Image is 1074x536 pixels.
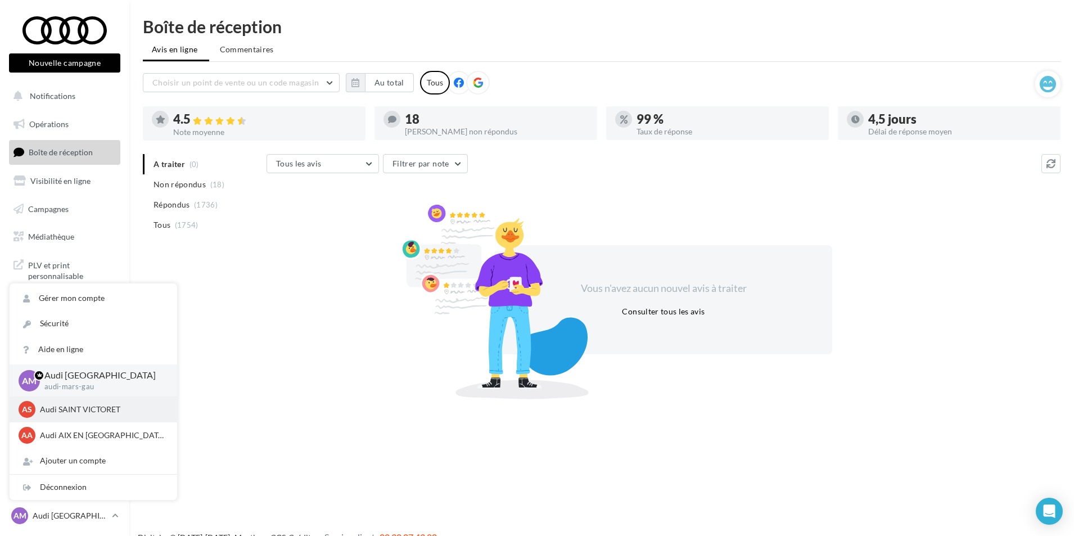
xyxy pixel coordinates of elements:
[567,281,760,296] div: Vous n'avez aucun nouvel avis à traiter
[346,73,414,92] button: Au total
[22,404,32,415] span: AS
[868,128,1052,136] div: Délai de réponse moyen
[868,113,1052,125] div: 4,5 jours
[194,200,218,209] span: (1736)
[9,505,120,526] a: AM Audi [GEOGRAPHIC_DATA]
[10,475,177,500] div: Déconnexion
[30,91,75,101] span: Notifications
[154,179,206,190] span: Non répondus
[154,219,170,231] span: Tous
[44,382,159,392] p: audi-mars-gau
[30,176,91,186] span: Visibilité en ligne
[617,305,709,318] button: Consulter tous les avis
[33,510,107,521] p: Audi [GEOGRAPHIC_DATA]
[44,369,159,382] p: Audi [GEOGRAPHIC_DATA]
[154,199,190,210] span: Répondus
[40,430,164,441] p: Audi AIX EN [GEOGRAPHIC_DATA]
[22,374,37,387] span: AM
[10,448,177,474] div: Ajouter un compte
[10,286,177,311] a: Gérer mon compte
[267,154,379,173] button: Tous les avis
[1036,498,1063,525] div: Open Intercom Messenger
[276,159,322,168] span: Tous les avis
[152,78,319,87] span: Choisir un point de vente ou un code magasin
[210,180,224,189] span: (18)
[7,112,123,136] a: Opérations
[9,53,120,73] button: Nouvelle campagne
[365,73,414,92] button: Au total
[28,258,116,282] span: PLV et print personnalisable
[29,119,69,129] span: Opérations
[7,253,123,286] a: PLV et print personnalisable
[405,113,588,125] div: 18
[220,44,274,54] span: Commentaires
[7,225,123,249] a: Médiathèque
[420,71,450,94] div: Tous
[637,113,820,125] div: 99 %
[383,154,468,173] button: Filtrer par note
[143,18,1061,35] div: Boîte de réception
[637,128,820,136] div: Taux de réponse
[29,147,93,157] span: Boîte de réception
[173,128,357,136] div: Note moyenne
[175,220,198,229] span: (1754)
[7,197,123,221] a: Campagnes
[7,84,118,108] button: Notifications
[405,128,588,136] div: [PERSON_NAME] non répondus
[7,140,123,164] a: Boîte de réception
[21,430,33,441] span: AA
[10,337,177,362] a: Aide en ligne
[28,204,69,213] span: Campagnes
[40,404,164,415] p: Audi SAINT VICTORET
[28,232,74,241] span: Médiathèque
[143,73,340,92] button: Choisir un point de vente ou un code magasin
[13,510,26,521] span: AM
[10,311,177,336] a: Sécurité
[173,113,357,126] div: 4.5
[7,169,123,193] a: Visibilité en ligne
